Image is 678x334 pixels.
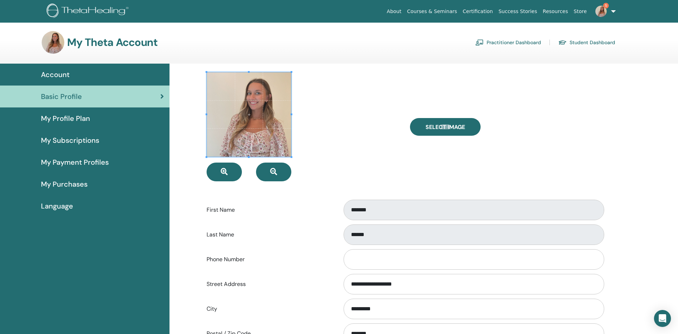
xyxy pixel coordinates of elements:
span: Account [41,69,70,80]
label: Last Name [201,228,337,241]
a: Resources [540,5,571,18]
label: Street Address [201,277,337,291]
a: Success Stories [496,5,540,18]
a: Certification [460,5,495,18]
img: chalkboard-teacher.svg [475,39,484,46]
label: First Name [201,203,337,217]
span: Language [41,201,73,211]
div: Open Intercom Messenger [654,310,671,327]
span: 5 [603,3,609,8]
span: My Payment Profiles [41,157,109,168]
span: Basic Profile [41,91,82,102]
a: Student Dashboard [558,37,615,48]
img: default.jpg [595,6,607,17]
label: City [201,302,337,316]
span: My Subscriptions [41,135,99,146]
h3: My Theta Account [67,36,157,49]
label: Phone Number [201,253,337,266]
a: Courses & Seminars [404,5,460,18]
input: Select Image [441,124,450,129]
img: logo.png [47,4,131,19]
a: Practitioner Dashboard [475,37,541,48]
span: My Purchases [41,179,88,189]
a: About [384,5,404,18]
img: graduation-cap.svg [558,40,567,46]
span: Select Image [426,123,465,131]
a: Store [571,5,590,18]
span: My Profile Plan [41,113,90,124]
img: default.jpg [42,31,64,54]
